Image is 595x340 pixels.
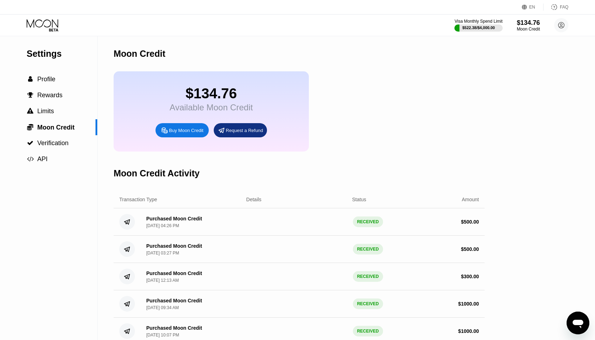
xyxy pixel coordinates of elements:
span:  [27,156,34,162]
div:  [27,140,34,146]
span:  [27,92,33,98]
div: Purchased Moon Credit [146,270,202,276]
div: Moon Credit [114,49,165,59]
div: RECEIVED [353,271,383,282]
div: Available Moon Credit [170,103,253,113]
div: $134.76 [517,19,540,27]
span:  [27,108,33,114]
div: Purchased Moon Credit [146,325,202,331]
div: Moon Credit [517,27,540,32]
div: Purchased Moon Credit [146,243,202,249]
div: FAQ [544,4,568,11]
iframe: 启动消息传送窗口的按钮 [567,312,589,334]
div: RECEIVED [353,298,383,309]
div: Status [352,197,366,202]
div: Request a Refund [214,123,267,137]
div: [DATE] 04:26 PM [146,223,179,228]
div: Amount [462,197,479,202]
div: Transaction Type [119,197,157,202]
div: [DATE] 09:34 AM [146,305,179,310]
span: Moon Credit [37,124,75,131]
span: Profile [37,76,55,83]
div: Request a Refund [226,127,263,133]
div: Moon Credit Activity [114,168,200,179]
span:  [28,76,33,82]
div: EN [529,5,535,10]
span: API [37,155,48,163]
div:  [27,92,34,98]
div: [DATE] 12:13 AM [146,278,179,283]
div: Purchased Moon Credit [146,298,202,303]
div: $ 500.00 [461,219,479,225]
div: Settings [27,49,97,59]
div: Visa Monthly Spend Limit$522.38/$4,000.00 [454,19,502,32]
div: [DATE] 10:07 PM [146,333,179,338]
div:  [27,76,34,82]
span: Limits [37,108,54,115]
span: Verification [37,139,69,147]
span: Rewards [37,92,62,99]
span:  [27,140,33,146]
div: Visa Monthly Spend Limit [454,19,502,24]
div: EN [522,4,544,11]
div: $ 300.00 [461,274,479,279]
div: RECEIVED [353,244,383,254]
div: Buy Moon Credit [155,123,209,137]
div: FAQ [560,5,568,10]
div: RECEIVED [353,216,383,227]
div: [DATE] 03:27 PM [146,251,179,256]
div: Buy Moon Credit [169,127,203,133]
div: $ 500.00 [461,246,479,252]
div: Details [246,197,262,202]
div: $ 1000.00 [458,328,479,334]
span:  [27,124,33,131]
div: $134.76 [170,86,253,102]
div: $ 1000.00 [458,301,479,307]
div:  [27,124,34,131]
div: $522.38 / $4,000.00 [462,26,495,30]
div: $134.76Moon Credit [517,19,540,32]
div: Purchased Moon Credit [146,216,202,221]
div:  [27,108,34,114]
div: RECEIVED [353,326,383,336]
